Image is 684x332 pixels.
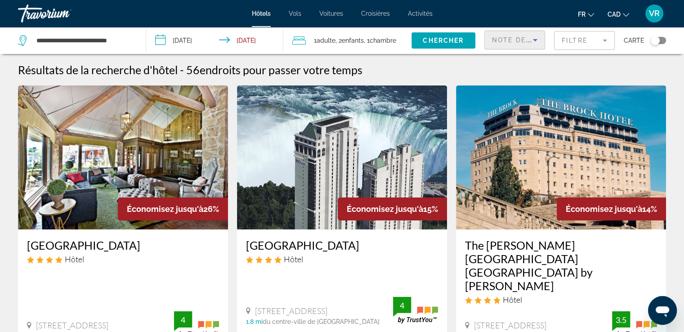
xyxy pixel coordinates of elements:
span: Enfants [342,37,364,44]
a: Travorium [18,2,108,25]
span: , 2 [335,34,364,47]
span: 1 [314,34,335,47]
img: Hotel image [18,85,228,229]
span: Note de qualité la plus élevée [492,36,628,44]
h1: Résultats de la recherche d'hôtel [18,63,178,76]
a: Croisières [361,10,390,17]
button: Filter [554,31,615,50]
button: User Menu [643,4,666,23]
mat-select: Sort by [492,35,537,45]
img: Hotel image [237,85,447,229]
div: 4 [174,314,192,325]
span: du centre-ville de [GEOGRAPHIC_DATA] [263,318,380,325]
div: 26% [118,197,228,220]
iframe: Bouton de lancement de la fenêtre de messagerie [648,296,677,325]
span: [STREET_ADDRESS] [255,306,327,316]
span: [STREET_ADDRESS] [474,320,546,330]
div: 4 star Hotel [246,254,438,264]
span: Économisez jusqu'à [566,204,642,214]
div: 14% [557,197,666,220]
span: endroits pour passer votre temps [200,63,362,76]
div: 4 [393,300,411,311]
button: Chercher [411,32,475,49]
span: , 1 [364,34,396,47]
div: 15% [338,197,447,220]
span: Économisez jusqu'à [347,204,423,214]
span: Hôtel [65,254,84,264]
span: Économisez jusqu'à [127,204,203,214]
a: Hôtels [252,10,271,17]
span: Hôtel [503,295,522,305]
a: Vols [289,10,301,17]
span: Chambre [370,37,396,44]
span: [STREET_ADDRESS] [36,320,108,330]
span: CAD [608,11,621,18]
span: Adulte [317,37,335,44]
a: Voitures [319,10,343,17]
span: Hôtel [284,254,303,264]
img: trustyou-badge.svg [393,297,438,323]
span: 1.8 mi [246,318,263,325]
a: [GEOGRAPHIC_DATA] [246,238,438,252]
div: 4 star Hotel [465,295,657,305]
div: 4 star Hotel [27,254,219,264]
span: Chercher [423,37,464,44]
h2: 56 [186,63,362,76]
a: [GEOGRAPHIC_DATA] [27,238,219,252]
a: The [PERSON_NAME][GEOGRAPHIC_DATA] [GEOGRAPHIC_DATA] by [PERSON_NAME] [465,238,657,292]
span: Carte [624,34,644,47]
button: Toggle map [644,36,666,45]
a: Activités [408,10,433,17]
button: Check-in date: Dec 1, 2025 Check-out date: Dec 7, 2025 [146,27,283,54]
div: 3.5 [612,314,630,325]
button: Change language [578,8,594,21]
button: Change currency [608,8,629,21]
span: - [180,63,184,76]
span: fr [578,11,586,18]
span: VR [649,9,660,18]
button: Travelers: 1 adult, 2 children [283,27,411,54]
img: Hotel image [456,85,666,229]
